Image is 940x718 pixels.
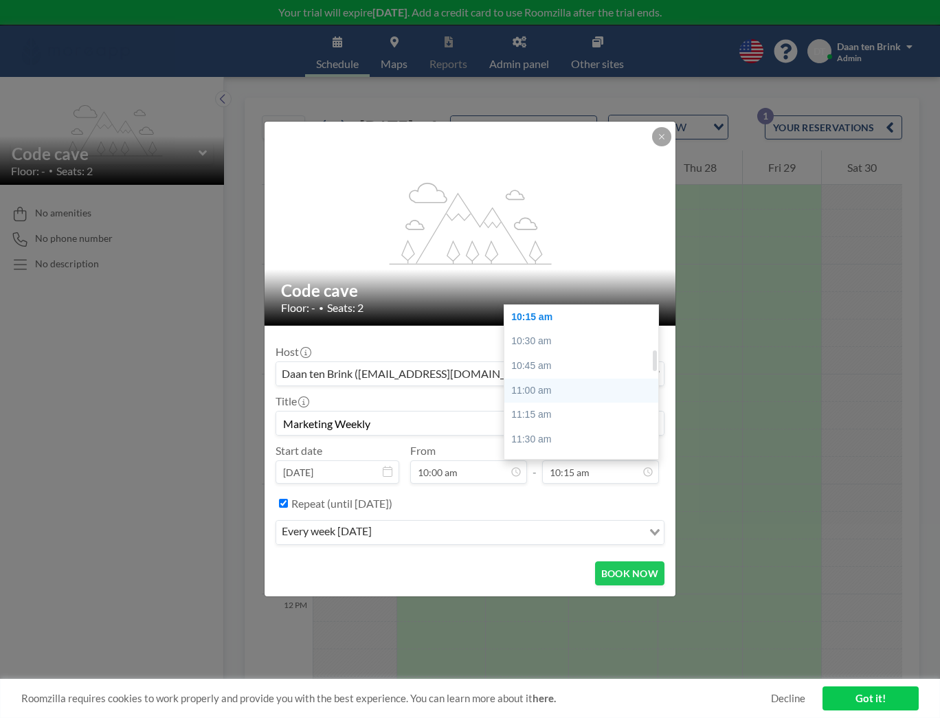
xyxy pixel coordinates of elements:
[279,524,374,541] span: every week [DATE]
[410,444,436,458] label: From
[276,394,308,408] label: Title
[319,303,324,313] span: •
[276,412,664,435] input: Daan's reservation
[533,692,556,704] a: here.
[822,686,919,710] a: Got it!
[291,497,392,511] label: Repeat (until [DATE])
[276,444,322,458] label: Start date
[390,181,552,264] g: flex-grow: 1.2;
[281,301,315,315] span: Floor: -
[281,280,660,301] h2: Code cave
[504,354,658,379] div: 10:45 am
[276,521,664,544] div: Search for option
[504,403,658,427] div: 11:15 am
[595,561,664,585] button: BOOK NOW
[504,379,658,403] div: 11:00 am
[504,329,658,354] div: 10:30 am
[504,427,658,452] div: 11:30 am
[533,449,537,479] span: -
[504,305,658,330] div: 10:15 am
[327,301,363,315] span: Seats: 2
[276,345,310,359] label: Host
[771,692,805,705] a: Decline
[21,692,771,705] span: Roomzilla requires cookies to work properly and provide you with the best experience. You can lea...
[276,362,664,385] div: Search for option
[279,365,546,383] span: Daan ten Brink ([EMAIL_ADDRESS][DOMAIN_NAME])
[504,451,658,476] div: 11:45 am
[376,524,641,541] input: Search for option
